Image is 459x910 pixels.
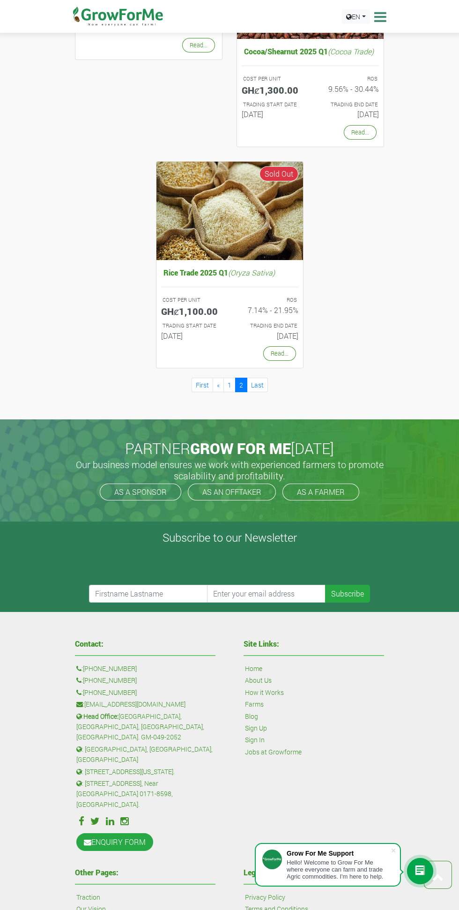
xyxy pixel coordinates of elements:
p: : [76,687,214,698]
h5: GHȼ1,100.00 [161,306,223,317]
a: [PHONE_NUMBER] [83,664,137,674]
h6: [DATE] [237,331,298,340]
a: EN [342,9,370,24]
p: Estimated Trading End Date [319,101,378,109]
input: Enter your email address [207,585,326,603]
h4: Site Links: [244,640,384,648]
h6: 9.56% - 30.44% [318,84,379,93]
a: Rice Trade 2025 Q1(Oryza Sativa) COST PER UNIT GHȼ1,100.00 ROS 7.14% - 21.95% TRADING START DATE ... [161,266,298,344]
a: Home [245,664,262,674]
nav: Page Navigation [75,378,384,392]
a: Jobs at Growforme [245,747,302,757]
a: Privacy Policy [245,892,285,903]
p: : [76,699,214,709]
p: : [76,664,214,674]
h5: GHȼ1,300.00 [242,84,304,96]
p: : [GEOGRAPHIC_DATA], [GEOGRAPHIC_DATA], [GEOGRAPHIC_DATA], [GEOGRAPHIC_DATA]. GM-049-2052 [76,711,214,743]
h4: Subscribe to our Newsletter [12,531,447,545]
h6: [DATE] [318,110,379,119]
a: [PHONE_NUMBER] [83,687,137,698]
a: Sign Up [245,723,267,733]
div: Hello! Welcome to Grow For Me where everyone can farm and trade Agric commodities. I'm here to help. [287,859,391,880]
a: Traction [76,892,100,903]
span: GROW FOR ME [190,438,291,458]
p: ROS [319,75,378,83]
h5: Our business model ensures we work with experienced farmers to promote scalability and profitabil... [70,459,389,481]
h5: Cocoa/Shearnut 2025 Q1 [242,45,379,58]
a: Read... [263,346,296,361]
a: [PHONE_NUMBER] [83,675,137,686]
p: : [GEOGRAPHIC_DATA], [GEOGRAPHIC_DATA], [GEOGRAPHIC_DATA] [76,744,214,765]
p: COST PER UNIT [243,75,302,83]
a: AS A FARMER [282,484,359,500]
span: « [217,380,220,389]
a: How it Works [245,687,284,698]
i: (Oryza Sativa) [228,268,275,277]
div: Grow For Me Support [287,850,391,857]
button: Subscribe [325,585,370,603]
a: Last [247,378,268,392]
p: : [76,675,214,686]
h5: Rice Trade 2025 Q1 [161,266,298,279]
h4: Contact: [75,640,215,648]
a: 2 [235,378,247,392]
p: Estimated Trading End Date [238,322,297,330]
a: Read... [344,125,377,140]
p: : [STREET_ADDRESS][US_STATE]. [76,767,214,777]
a: About Us [245,675,272,686]
h6: 7.14% - 21.95% [237,306,298,314]
i: (Cocoa Trade) [328,46,374,56]
a: Read... [182,38,215,52]
input: Firstname Lastname [89,585,208,603]
p: : [STREET_ADDRESS], Near [GEOGRAPHIC_DATA] 0171-8598, [GEOGRAPHIC_DATA]. [76,778,214,810]
h4: Legal: [244,869,384,876]
iframe: reCAPTCHA [89,548,231,585]
a: ENQUIRY FORM [76,833,153,851]
img: growforme image [156,162,303,260]
a: Farms [245,699,264,709]
span: Sold Out [259,166,298,181]
p: ROS [238,296,297,304]
p: Estimated Trading Start Date [163,322,222,330]
h2: PARTNER [DATE] [72,440,387,457]
a: 1 [223,378,236,392]
h4: Other Pages: [75,869,215,876]
a: Blog [245,711,258,722]
a: Cocoa/Shearnut 2025 Q1(Cocoa Trade) COST PER UNIT GHȼ1,300.00 ROS 9.56% - 30.44% TRADING START DA... [242,45,379,123]
p: Estimated Trading Start Date [243,101,302,109]
a: First [192,378,213,392]
p: COST PER UNIT [163,296,222,304]
h6: [DATE] [242,110,304,119]
h6: [DATE] [161,331,223,340]
a: AS AN OFFTAKER [188,484,276,500]
a: [EMAIL_ADDRESS][DOMAIN_NAME] [84,699,185,709]
b: Head Office: [83,712,118,721]
a: AS A SPONSOR [100,484,181,500]
a: Sign In [245,735,265,745]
